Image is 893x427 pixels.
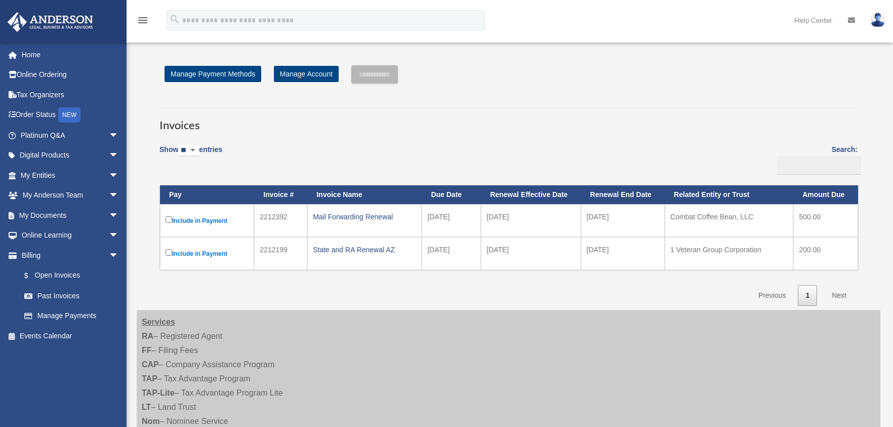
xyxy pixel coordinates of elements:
[481,204,581,237] td: [DATE]
[793,204,858,237] td: 500.00
[137,14,149,26] i: menu
[422,237,481,270] td: [DATE]
[142,403,151,411] strong: LT
[7,225,134,246] a: Online Learningarrow_drop_down
[30,269,35,282] span: $
[7,145,134,166] a: Digital Productsarrow_drop_down
[142,417,160,425] strong: Nom
[169,14,180,25] i: search
[5,12,96,32] img: Anderson Advisors Platinum Portal
[581,237,665,270] td: [DATE]
[254,204,307,237] td: 2212392
[142,374,157,383] strong: TAP
[137,18,149,26] a: menu
[159,143,222,167] label: Show entries
[109,145,129,166] span: arrow_drop_down
[142,360,159,369] strong: CAP
[109,165,129,186] span: arrow_drop_down
[160,185,254,204] th: Pay: activate to sort column descending
[481,237,581,270] td: [DATE]
[109,245,129,266] span: arrow_drop_down
[777,156,861,175] input: Search:
[14,286,129,306] a: Past Invoices
[109,125,129,146] span: arrow_drop_down
[14,306,129,326] a: Manage Payments
[7,245,129,265] a: Billingarrow_drop_down
[7,125,134,145] a: Platinum Q&Aarrow_drop_down
[824,285,854,306] a: Next
[793,185,858,204] th: Amount Due: activate to sort column ascending
[142,318,175,326] strong: Services
[109,205,129,226] span: arrow_drop_down
[58,107,80,123] div: NEW
[166,214,249,227] label: Include in Payment
[665,237,793,270] td: 1 Veteran Group Corporation
[665,185,793,204] th: Related Entity or Trust: activate to sort column ascending
[581,185,665,204] th: Renewal End Date: activate to sort column ascending
[7,85,134,105] a: Tax Organizers
[166,247,249,260] label: Include in Payment
[422,185,481,204] th: Due Date: activate to sort column ascending
[178,145,199,157] select: Showentries
[142,346,152,355] strong: FF
[109,225,129,246] span: arrow_drop_down
[109,185,129,206] span: arrow_drop_down
[798,285,817,306] a: 1
[581,204,665,237] td: [DATE]
[166,216,172,223] input: Include in Payment
[7,105,134,126] a: Order StatusNEW
[7,185,134,206] a: My Anderson Teamarrow_drop_down
[313,210,416,224] div: Mail Forwarding Renewal
[254,185,307,204] th: Invoice #: activate to sort column ascending
[7,65,134,85] a: Online Ordering
[142,389,175,397] strong: TAP-Lite
[254,237,307,270] td: 2212199
[751,285,793,306] a: Previous
[165,66,261,82] a: Manage Payment Methods
[142,332,153,340] strong: RA
[773,143,858,175] label: Search:
[7,205,134,225] a: My Documentsarrow_drop_down
[159,108,858,133] h3: Invoices
[422,204,481,237] td: [DATE]
[307,185,422,204] th: Invoice Name: activate to sort column ascending
[665,204,793,237] td: Combat Coffee Bean, LLC
[7,165,134,185] a: My Entitiesarrow_drop_down
[7,326,134,346] a: Events Calendar
[166,249,172,256] input: Include in Payment
[793,237,858,270] td: 200.00
[7,45,134,65] a: Home
[274,66,339,82] a: Manage Account
[313,243,416,257] div: State and RA Renewal AZ
[14,265,124,286] a: $Open Invoices
[870,13,885,27] img: User Pic
[481,185,581,204] th: Renewal Effective Date: activate to sort column ascending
